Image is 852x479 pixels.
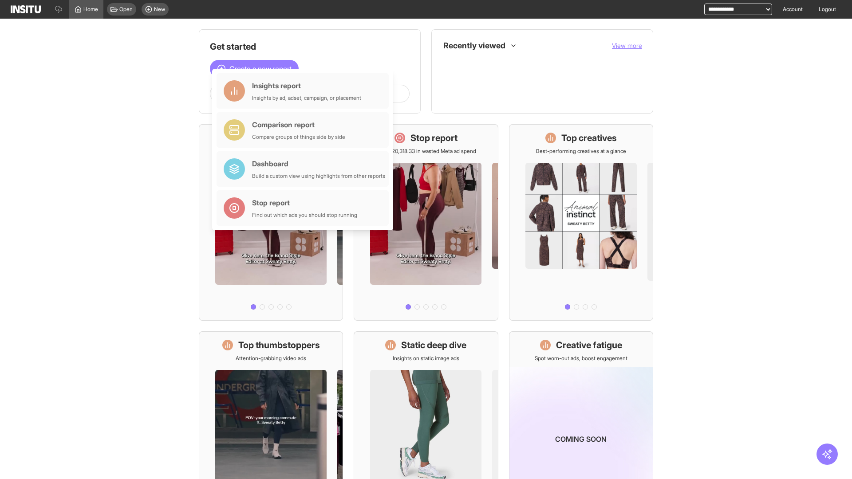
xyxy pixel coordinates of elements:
[238,339,320,351] h1: Top thumbstoppers
[210,60,299,78] button: Create a new report
[561,132,617,144] h1: Top creatives
[612,42,642,49] span: View more
[199,124,343,321] a: What's live nowSee all active ads instantly
[83,6,98,13] span: Home
[410,132,458,144] h1: Stop report
[536,148,626,155] p: Best-performing creatives at a glance
[229,63,292,74] span: Create a new report
[612,41,642,50] button: View more
[119,6,133,13] span: Open
[252,133,345,141] div: Compare groups of things side by side
[154,6,165,13] span: New
[252,197,357,208] div: Stop report
[252,173,385,180] div: Build a custom view using highlights from other reports
[11,5,41,13] img: Logo
[210,40,410,53] h1: Get started
[252,94,361,102] div: Insights by ad, adset, campaign, or placement
[393,355,459,362] p: Insights on static image ads
[252,80,361,91] div: Insights report
[252,212,357,219] div: Find out which ads you should stop running
[401,339,466,351] h1: Static deep dive
[236,355,306,362] p: Attention-grabbing video ads
[509,124,653,321] a: Top creativesBest-performing creatives at a glance
[376,148,476,155] p: Save £20,318.33 in wasted Meta ad spend
[252,158,385,169] div: Dashboard
[252,119,345,130] div: Comparison report
[354,124,498,321] a: Stop reportSave £20,318.33 in wasted Meta ad spend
